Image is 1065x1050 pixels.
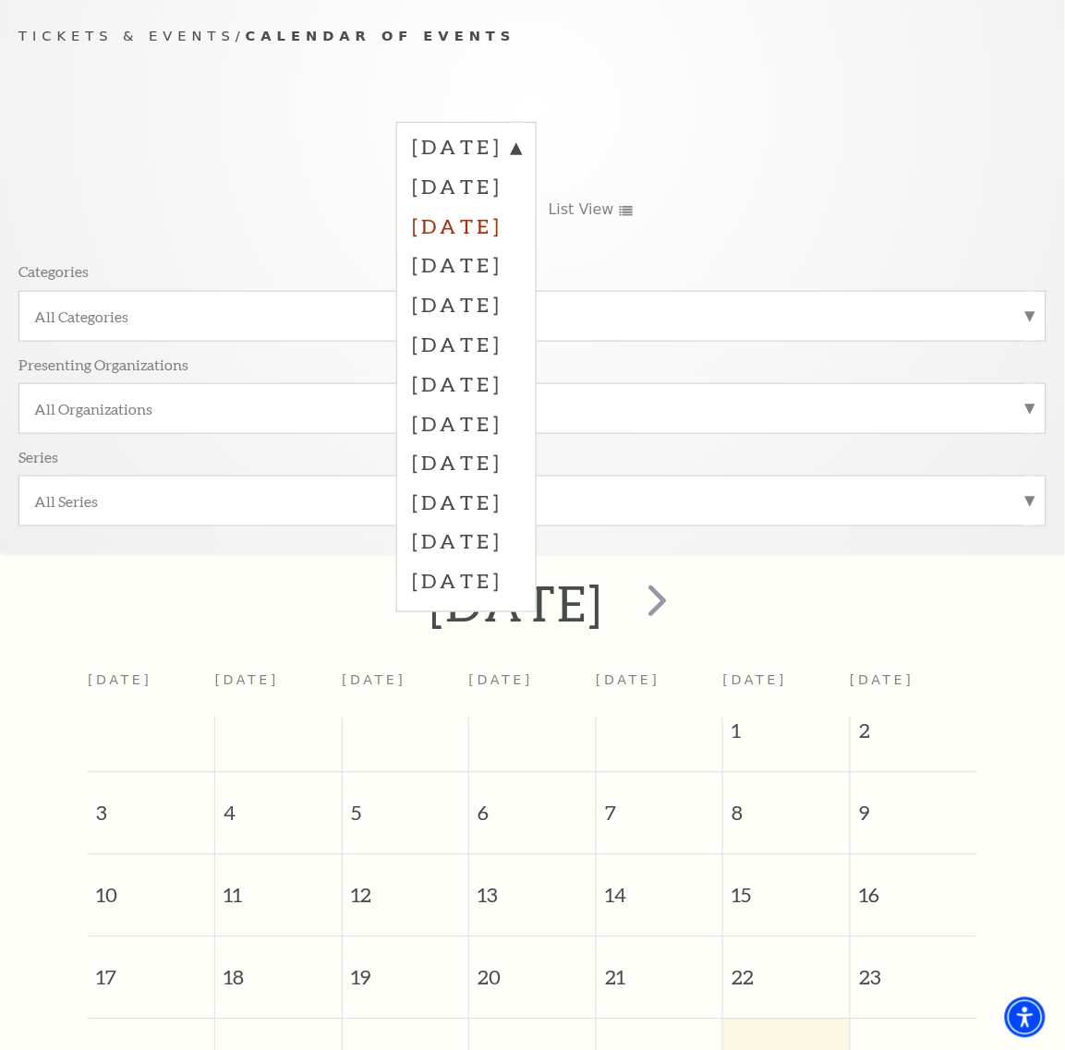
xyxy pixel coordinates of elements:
span: 23 [851,937,977,1001]
button: next [622,572,689,637]
span: Tickets & Events [18,28,236,43]
p: Categories [18,261,89,281]
span: Calendar of Events [246,28,516,43]
label: [DATE] [412,284,521,324]
h2: [DATE] [430,574,604,634]
span: 9 [851,773,977,837]
label: [DATE] [412,166,521,206]
p: / [18,25,1047,48]
span: 8 [723,773,850,837]
label: [DATE] [412,133,521,166]
span: 13 [469,855,596,919]
div: Accessibility Menu [1005,997,1046,1038]
th: [DATE] [596,663,723,718]
p: Series [18,447,58,466]
span: 16 [851,855,977,919]
span: 6 [469,773,596,837]
label: [DATE] [412,324,521,364]
label: [DATE] [412,206,521,246]
label: [DATE] [412,482,521,522]
span: 11 [215,855,342,919]
span: [DATE] [723,673,788,688]
span: 14 [597,855,723,919]
span: 7 [597,773,723,837]
span: 12 [343,855,469,919]
th: [DATE] [469,663,597,718]
th: [DATE] [342,663,469,718]
span: 19 [343,937,469,1001]
th: [DATE] [215,663,343,718]
span: 5 [343,773,469,837]
span: 18 [215,937,342,1001]
span: 1 [723,718,850,754]
span: 17 [88,937,214,1001]
span: [DATE] [850,673,914,688]
label: All Categories [34,307,1031,326]
label: [DATE] [412,364,521,404]
span: 10 [88,855,214,919]
span: 3 [88,773,214,837]
th: [DATE] [88,663,215,718]
label: [DATE] [412,245,521,284]
span: 4 [215,773,342,837]
label: [DATE] [412,561,521,601]
span: 15 [723,855,850,919]
p: Presenting Organizations [18,355,188,374]
span: 21 [597,937,723,1001]
label: [DATE] [412,522,521,561]
span: 22 [723,937,850,1001]
label: All Organizations [34,399,1031,418]
label: [DATE] [412,442,521,482]
label: [DATE] [412,404,521,443]
span: 20 [469,937,596,1001]
label: All Series [34,491,1031,511]
span: List View [549,199,614,220]
span: 2 [851,718,977,754]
